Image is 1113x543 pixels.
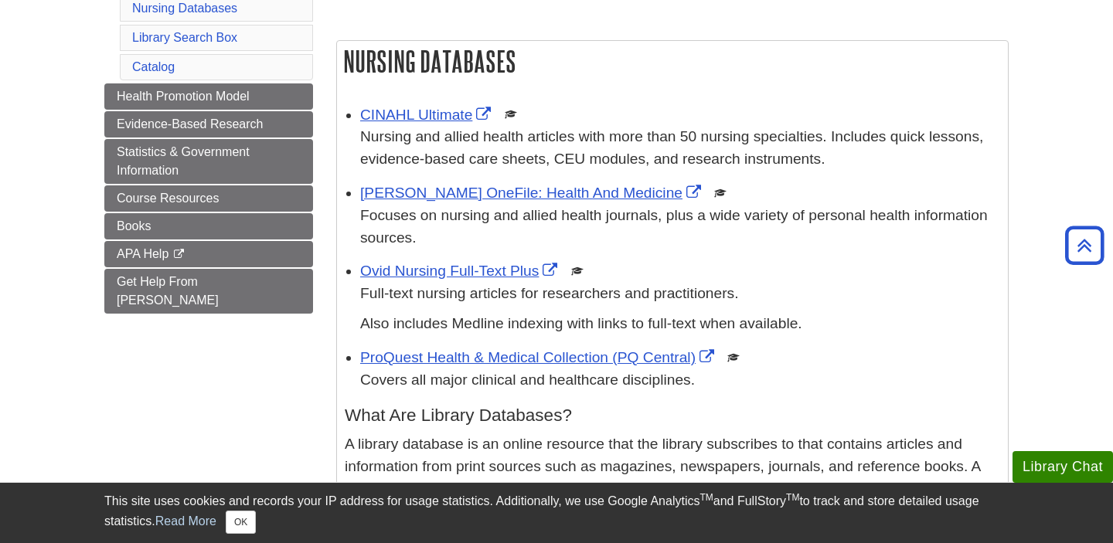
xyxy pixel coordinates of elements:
[117,275,219,307] span: Get Help From [PERSON_NAME]
[117,219,151,232] span: Books
[132,2,237,15] a: Nursing Databases
[104,83,313,110] a: Health Promotion Model
[786,492,799,503] sup: TM
[360,205,1000,249] p: Focuses on nursing and allied health journals, plus a wide variety of personal health information...
[117,145,250,177] span: Statistics & Government Information
[117,192,220,205] span: Course Resources
[132,60,175,73] a: Catalog
[571,265,584,277] img: Scholarly or Peer Reviewed
[345,433,1000,500] p: A library database is an online resource that the library subscribes to that contains articles an...
[699,492,713,503] sup: TM
[505,108,517,120] img: Scholarly or Peer Reviewed
[226,511,256,534] button: Close
[360,107,495,123] a: Link opens in new window
[104,241,313,267] a: APA Help
[104,185,313,212] a: Course Resources
[132,31,237,44] a: Library Search Box
[1013,451,1113,483] button: Library Chat
[117,247,168,260] span: APA Help
[104,269,313,314] a: Get Help From [PERSON_NAME]
[155,514,216,528] a: Read More
[104,139,313,184] a: Statistics & Government Information
[1060,235,1109,256] a: Back to Top
[727,351,740,364] img: Scholarly or Peer Reviewed
[104,492,1009,534] div: This site uses cookies and records your IP address for usage statistics. Additionally, we use Goo...
[345,406,1000,426] h4: What Are Library Databases?
[104,111,313,137] a: Evidence-Based Research
[117,117,263,131] span: Evidence-Based Research
[172,249,185,260] i: This link opens in a new window
[360,369,1000,392] p: Covers all major clinical and healthcare disciplines.
[104,213,313,239] a: Books
[360,126,1000,171] p: Nursing and allied health articles with more than 50 nursing specialties. Includes quick lessons,...
[360,263,561,279] a: Link opens in new window
[337,41,1008,82] h2: Nursing Databases
[360,349,718,365] a: Link opens in new window
[360,283,1000,305] p: Full-text nursing articles for researchers and practitioners.
[714,187,727,199] img: Scholarly or Peer Reviewed
[360,185,705,201] a: Link opens in new window
[117,90,250,103] span: Health Promotion Model
[360,313,1000,335] p: Also includes Medline indexing with links to full-text when available.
